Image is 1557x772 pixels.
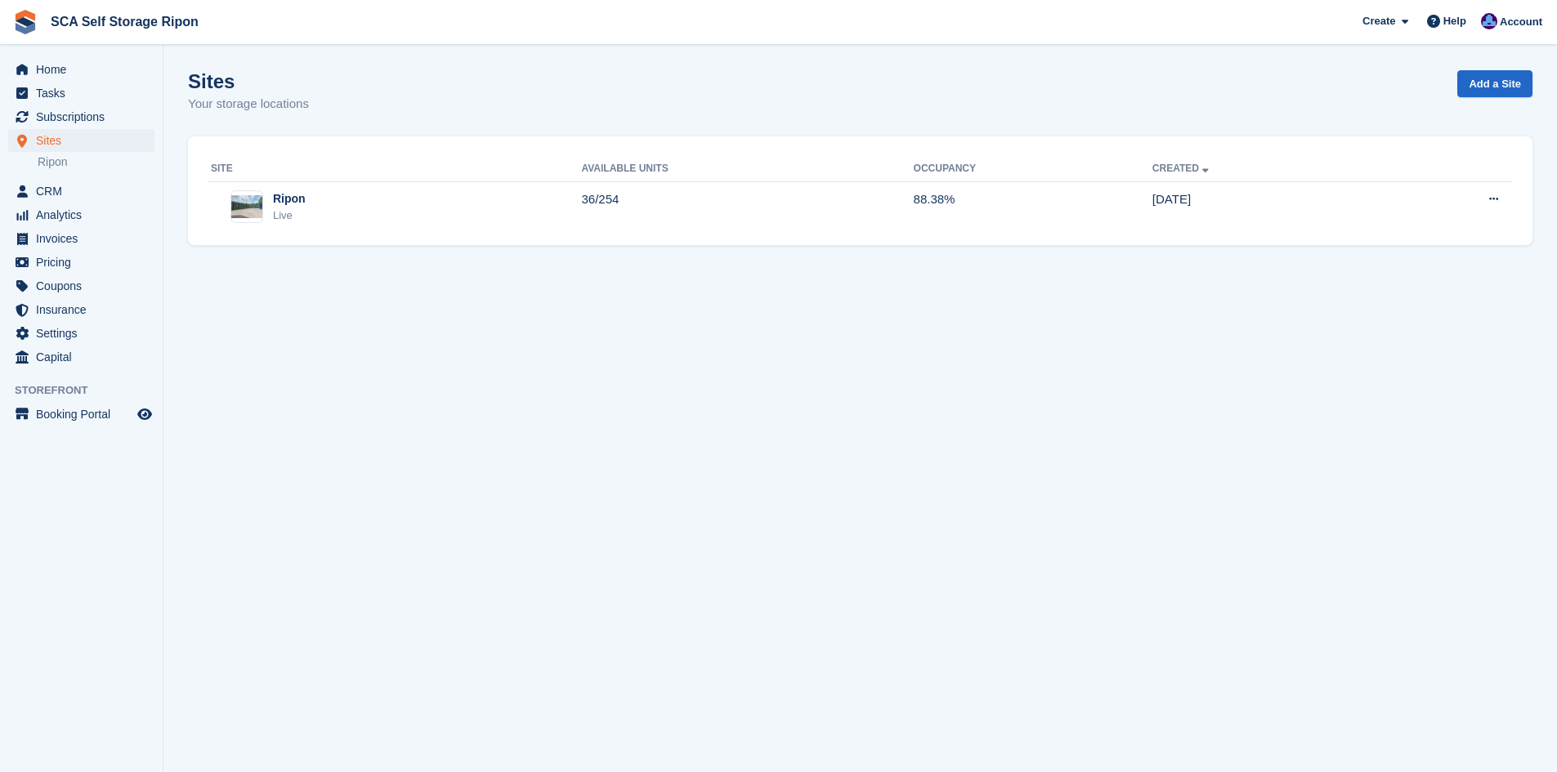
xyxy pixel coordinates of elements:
span: Sites [36,129,134,152]
a: menu [8,203,154,226]
span: Home [36,58,134,81]
span: Insurance [36,298,134,321]
a: SCA Self Storage Ripon [44,8,205,35]
span: Storefront [15,382,163,399]
td: 36/254 [581,181,913,232]
img: Sarah Race [1481,13,1497,29]
span: Settings [36,322,134,345]
th: Occupancy [914,156,1152,182]
span: Capital [36,346,134,368]
span: Pricing [36,251,134,274]
td: 88.38% [914,181,1152,232]
a: menu [8,251,154,274]
div: Live [273,208,306,224]
div: Ripon [273,190,306,208]
span: Create [1362,13,1395,29]
span: Invoices [36,227,134,250]
a: Ripon [38,154,154,170]
a: menu [8,180,154,203]
span: Account [1500,14,1542,30]
span: Booking Portal [36,403,134,426]
a: menu [8,346,154,368]
img: Image of Ripon site [231,195,262,219]
a: menu [8,105,154,128]
a: menu [8,274,154,297]
span: Tasks [36,82,134,105]
span: Subscriptions [36,105,134,128]
h1: Sites [188,70,309,92]
img: stora-icon-8386f47178a22dfd0bd8f6a31ec36ba5ce8667c1dd55bd0f319d3a0aa187defe.svg [13,10,38,34]
span: Analytics [36,203,134,226]
th: Site [208,156,581,182]
a: menu [8,82,154,105]
a: menu [8,227,154,250]
a: menu [8,322,154,345]
p: Your storage locations [188,95,309,114]
span: Coupons [36,274,134,297]
td: [DATE] [1152,181,1381,232]
a: menu [8,58,154,81]
a: Preview store [135,404,154,424]
a: menu [8,129,154,152]
span: Help [1443,13,1466,29]
th: Available Units [581,156,913,182]
a: menu [8,403,154,426]
a: menu [8,298,154,321]
a: Add a Site [1457,70,1532,97]
a: Created [1152,163,1212,174]
span: CRM [36,180,134,203]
